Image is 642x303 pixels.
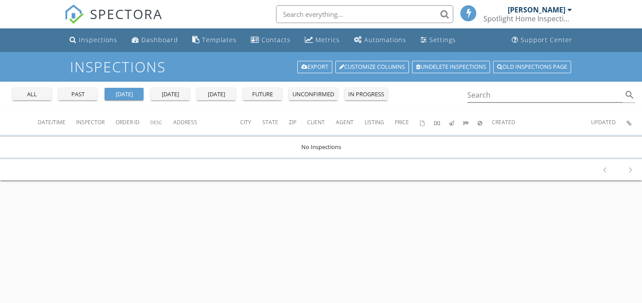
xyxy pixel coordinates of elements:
[420,110,434,135] th: Agreements signed: Not sorted.
[289,110,307,135] th: Zip: Not sorted.
[345,88,388,100] button: in progress
[70,59,572,75] h1: Inspections
[141,35,178,44] div: Dashboard
[154,90,186,99] div: [DATE]
[108,90,140,99] div: [DATE]
[247,32,294,48] a: Contacts
[240,110,262,135] th: City: Not sorted.
[335,61,409,73] a: Customize Columns
[508,32,576,48] a: Support Center
[429,35,456,44] div: Settings
[315,35,340,44] div: Metrics
[79,35,117,44] div: Inspections
[64,12,163,31] a: SPECTORA
[150,110,173,135] th: Desc: Not sorted.
[493,61,571,73] a: Old inspections page
[200,90,232,99] div: [DATE]
[365,118,384,126] span: Listing
[66,32,121,48] a: Inspections
[150,119,162,126] span: Desc
[116,110,150,135] th: Order ID: Not sorted.
[626,110,642,135] th: Inspection Details: Not sorted.
[492,118,515,126] span: Created
[483,14,572,23] div: Spotlight Home Inspection LLC
[348,90,384,99] div: in progress
[350,32,410,48] a: Automations (Basic)
[58,88,97,100] button: past
[449,110,463,135] th: Published: Not sorted.
[301,32,343,48] a: Metrics
[189,32,240,48] a: Templates
[508,5,565,14] div: [PERSON_NAME]
[202,35,237,44] div: Templates
[173,110,241,135] th: Address: Not sorted.
[90,4,163,23] span: SPECTORA
[364,35,406,44] div: Automations
[591,118,616,126] span: Updated
[434,110,448,135] th: Paid: Not sorted.
[243,88,282,100] button: future
[62,90,94,99] div: past
[151,88,190,100] button: [DATE]
[240,118,251,126] span: City
[38,110,76,135] th: Date/Time: Not sorted.
[521,35,572,44] div: Support Center
[395,118,409,126] span: Price
[292,90,334,99] div: unconfirmed
[478,110,492,135] th: Canceled: Not sorted.
[492,110,591,135] th: Created: Not sorted.
[262,118,278,126] span: State
[116,118,140,126] span: Order ID
[197,88,236,100] button: [DATE]
[262,110,289,135] th: State: Not sorted.
[289,118,296,126] span: Zip
[261,35,291,44] div: Contacts
[16,90,48,99] div: all
[76,110,116,135] th: Inspector: Not sorted.
[307,110,336,135] th: Client: Not sorted.
[246,90,278,99] div: future
[307,118,325,126] span: Client
[336,118,354,126] span: Agent
[467,88,623,102] input: Search
[12,88,51,100] button: all
[336,110,365,135] th: Agent: Not sorted.
[128,32,182,48] a: Dashboard
[417,32,459,48] a: Settings
[395,110,420,135] th: Price: Not sorted.
[591,110,626,135] th: Updated: Not sorted.
[297,61,332,73] a: Export
[289,88,338,100] button: unconfirmed
[463,110,477,135] th: Submitted: Not sorted.
[105,88,144,100] button: [DATE]
[76,118,105,126] span: Inspector
[624,90,635,100] i: search
[365,110,395,135] th: Listing: Not sorted.
[38,118,66,126] span: Date/Time
[64,4,84,24] img: The Best Home Inspection Software - Spectora
[276,5,453,23] input: Search everything...
[173,118,197,126] span: Address
[412,61,490,73] a: Undelete inspections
